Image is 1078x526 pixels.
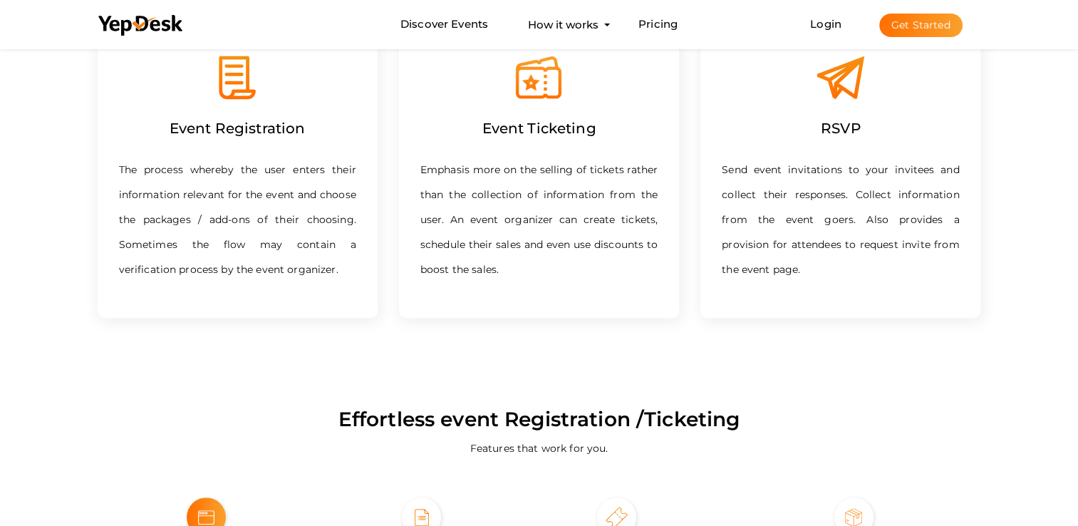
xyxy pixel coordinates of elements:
[807,103,875,154] label: RSVP
[212,53,262,103] img: feature-registration.svg
[420,158,658,282] p: Emphasis more on the selling of tickets rather than the collection of information from the user. ...
[514,53,564,103] img: feature-ticketing.svg
[638,11,678,38] a: Pricing
[198,510,214,525] img: web.svg
[470,438,608,458] label: Features that work for you.
[524,11,603,38] button: How it works
[845,508,862,526] img: package-selected.svg
[816,53,866,103] img: feature-rsvp.svg
[400,11,488,38] a: Discover Events
[467,103,610,154] label: Event Ticketing
[155,103,320,154] label: Event Registration
[722,158,959,282] p: Send event invitations to your invitees and collect their responses. Collect information from the...
[338,403,740,435] label: Effortless event Registration /Ticketing
[119,158,356,282] p: The process whereby the user enters their information relevant for the event and choose the packa...
[415,509,429,526] img: form-selected.svg
[879,14,963,37] button: Get Started
[810,17,841,31] a: Login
